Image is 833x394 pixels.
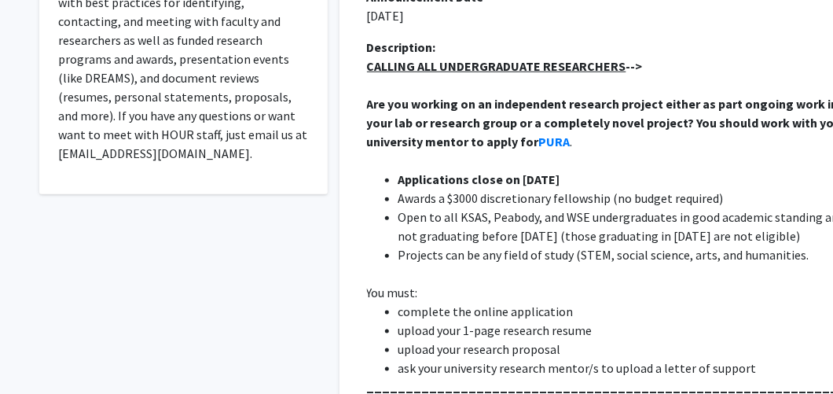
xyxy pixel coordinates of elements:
u: CALLING ALL UNDERGRADUATE RESEARCHERS [367,58,626,74]
strong: Applications close on [DATE] [398,171,560,187]
iframe: Chat [12,323,67,382]
a: PURA [539,134,571,149]
strong: --> [367,58,643,74]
